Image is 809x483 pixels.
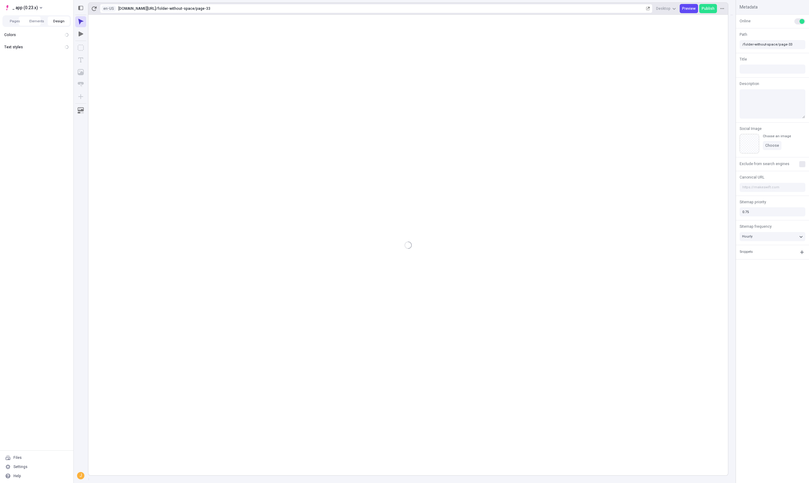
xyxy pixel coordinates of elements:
[702,6,715,11] span: Publish
[740,161,789,167] span: Exclude from search engines
[48,17,70,26] button: Design
[740,224,772,229] span: Sitemap frequency
[740,175,764,180] span: Canonical URL
[740,183,805,192] input: https://makeswift.com
[680,4,698,13] button: Preview
[654,4,678,13] button: Desktop
[763,141,781,150] button: Choose
[2,3,45,12] button: Select site
[742,234,752,239] span: Hourly
[156,6,157,11] div: /
[118,6,156,11] div: [URL][DOMAIN_NAME]
[699,4,717,13] button: Publish
[4,32,61,37] div: Colors
[740,249,753,255] div: Snippets
[656,6,670,11] span: Desktop
[682,6,696,11] span: Preview
[157,6,645,11] div: folder-without-space/page-33
[78,473,84,479] div: j
[75,42,86,53] button: Box
[13,474,21,478] div: Help
[740,126,762,131] span: Social Image
[763,134,791,138] div: Choose an image
[75,67,86,78] button: Image
[75,79,86,90] button: Button
[12,4,38,11] span: _ app (0.23.x)
[4,45,61,50] div: Text styles
[740,32,747,37] span: Path
[4,17,26,26] button: Pages
[740,81,759,87] span: Description
[102,6,116,12] button: Open locale picker
[765,143,779,148] span: Choose
[26,17,48,26] button: Elements
[75,54,86,65] button: Text
[740,57,747,62] span: Title
[740,18,751,24] span: Online
[740,232,805,241] button: Hourly
[740,199,766,205] span: Sitemap priority
[103,6,114,11] span: en-US
[13,455,22,460] div: Files
[13,464,28,469] div: Settings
